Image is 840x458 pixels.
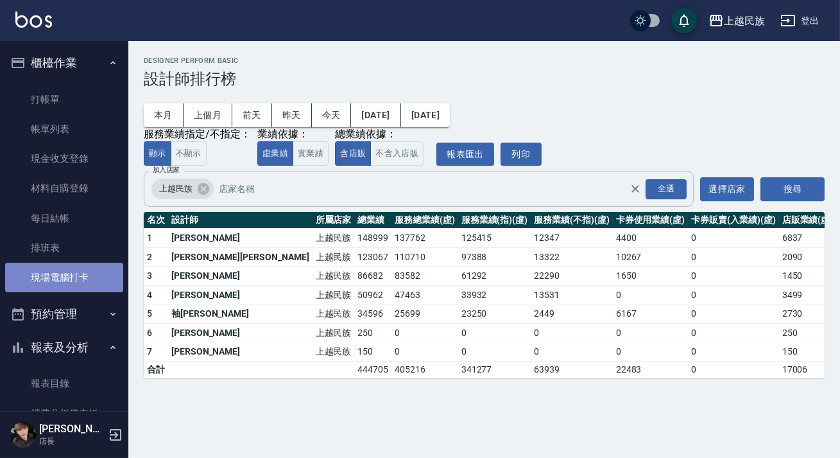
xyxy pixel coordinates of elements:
td: 0 [613,323,689,342]
td: 61292 [458,267,531,286]
td: 33932 [458,285,531,304]
button: [DATE] [351,103,400,127]
div: 服務業績指定/不指定： [144,128,251,141]
td: 47463 [391,285,458,304]
td: 22290 [531,267,612,286]
th: 卡券販賣(入業績)(虛) [688,212,778,229]
h2: Designer Perform Basic [144,57,825,65]
td: 34596 [354,304,391,324]
a: 報表目錄 [5,369,123,398]
td: 250 [779,323,837,342]
td: 0 [688,247,778,267]
button: 今天 [312,103,352,127]
td: 250 [354,323,391,342]
button: 報表匯出 [436,143,494,166]
td: 13322 [531,247,612,267]
td: 50962 [354,285,391,304]
button: [DATE] [401,103,450,127]
td: 110710 [391,247,458,267]
td: 17006 [779,361,837,378]
td: 袖[PERSON_NAME] [168,304,313,324]
td: 405216 [391,361,458,378]
td: 83582 [391,267,458,286]
button: 不含入店販 [370,141,424,166]
div: 業績依據： [257,128,329,141]
button: 上越民族 [703,8,770,34]
th: 服務業績(指)(虛) [458,212,531,229]
button: 報表及分析 [5,331,123,364]
td: 97388 [458,247,531,267]
td: 444705 [354,361,391,378]
td: 10267 [613,247,689,267]
td: [PERSON_NAME] [168,285,313,304]
td: 3499 [779,285,837,304]
th: 服務業績(不指)(虛) [531,212,612,229]
input: 店家名稱 [216,178,652,200]
th: 店販業績(虛) [779,212,837,229]
td: 13531 [531,285,612,304]
td: 150 [779,342,837,362]
h5: [PERSON_NAME] [39,423,105,436]
td: [PERSON_NAME] [168,323,313,342]
td: 上越民族 [313,267,355,286]
button: Clear [626,180,644,198]
td: 0 [391,323,458,342]
td: 4400 [613,229,689,248]
div: 上越民族 [724,13,765,29]
td: 23250 [458,304,531,324]
td: 6837 [779,229,837,248]
div: 全選 [646,179,687,199]
td: 2730 [779,304,837,324]
td: 0 [688,229,778,248]
td: 上越民族 [313,342,355,362]
span: 2 [147,252,152,262]
td: 125415 [458,229,531,248]
td: 上越民族 [313,304,355,324]
td: [PERSON_NAME][PERSON_NAME] [168,247,313,267]
a: 現金收支登錄 [5,144,123,173]
button: 虛業績 [257,141,293,166]
button: 預約管理 [5,297,123,331]
div: 上越民族 [151,179,214,199]
button: Open [643,177,689,202]
th: 所屬店家 [313,212,355,229]
td: 148999 [354,229,391,248]
span: 5 [147,308,152,319]
p: 店長 [39,436,105,447]
td: [PERSON_NAME] [168,267,313,286]
span: 3 [147,270,152,281]
th: 設計師 [168,212,313,229]
td: 0 [458,323,531,342]
a: 消費分析儀表板 [5,399,123,428]
td: 0 [688,304,778,324]
td: 1650 [613,267,689,286]
td: 63939 [531,361,612,378]
a: 現場電腦打卡 [5,263,123,292]
button: 昨天 [272,103,312,127]
button: 搜尋 [760,177,825,201]
button: 前天 [232,103,272,127]
span: 1 [147,233,152,243]
a: 每日結帳 [5,204,123,233]
td: 137762 [391,229,458,248]
label: 加入店家 [153,165,180,175]
span: 6 [147,328,152,338]
button: 登出 [775,9,825,33]
span: 7 [147,346,152,357]
td: 0 [391,342,458,362]
td: 0 [688,267,778,286]
td: 0 [688,285,778,304]
td: 合計 [144,361,168,378]
button: 上個月 [184,103,232,127]
a: 排班表 [5,233,123,263]
td: 0 [613,285,689,304]
td: [PERSON_NAME] [168,229,313,248]
td: 上越民族 [313,247,355,267]
td: 12347 [531,229,612,248]
div: 總業績依據： [335,128,430,141]
td: 0 [531,323,612,342]
button: 實業績 [293,141,329,166]
th: 卡券使用業績(虛) [613,212,689,229]
td: 86682 [354,267,391,286]
th: 服務總業績(虛) [391,212,458,229]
